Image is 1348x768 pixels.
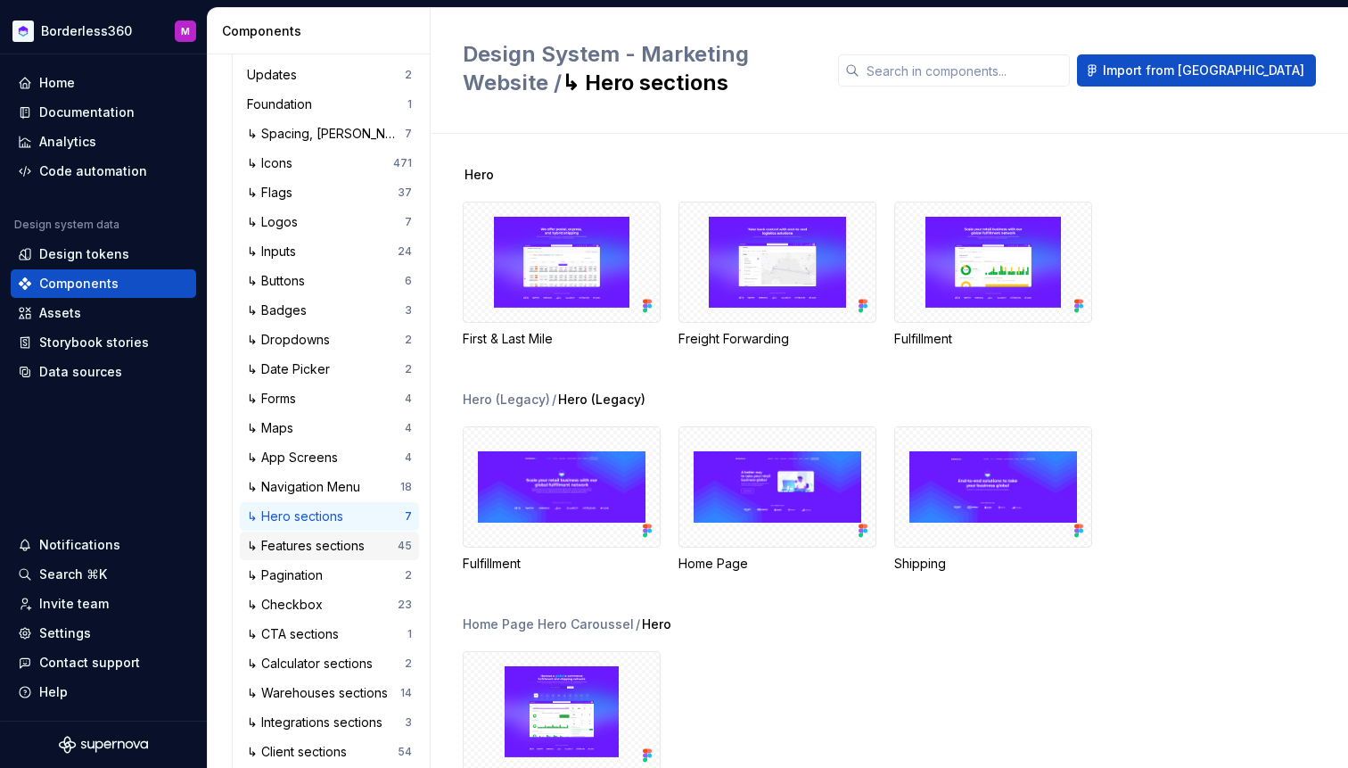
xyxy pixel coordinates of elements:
[240,208,419,236] a: ↳ Logos7
[41,22,132,40] div: Borderless360
[240,649,419,678] a: ↳ Calculator sections2
[240,414,419,442] a: ↳ Maps4
[1103,62,1304,79] span: Import from [GEOGRAPHIC_DATA]
[39,654,140,672] div: Contact support
[894,330,1092,348] div: Fulfillment
[405,657,412,671] div: 2
[11,531,196,559] button: Notifications
[405,392,412,406] div: 4
[240,326,419,354] a: ↳ Dropdowns2
[240,708,419,737] a: ↳ Integrations sections3
[405,509,412,524] div: 7
[247,419,300,437] div: ↳ Maps
[405,68,412,82] div: 2
[39,103,135,121] div: Documentation
[247,478,367,496] div: ↳ Navigation Menu
[240,90,419,119] a: Foundation1
[11,269,196,298] a: Components
[405,715,412,730] div: 3
[398,598,412,612] div: 23
[247,743,354,761] div: ↳ Client sections
[859,54,1070,87] input: Search in components...
[11,358,196,386] a: Data sources
[405,333,412,347] div: 2
[463,330,661,348] div: First & Last Mile
[39,162,147,180] div: Code automation
[247,154,300,172] div: ↳ Icons
[240,738,419,766] a: ↳ Client sections54
[39,624,91,642] div: Settings
[405,274,412,288] div: 6
[12,21,34,42] img: c6184690-d68d-44f3-bd3d-6b95d693eb49.png
[247,243,303,260] div: ↳ Inputs
[463,41,749,95] span: Design System - Marketing Website /
[552,391,556,409] span: /
[39,595,109,613] div: Invite team
[398,745,412,759] div: 54
[14,218,119,232] div: Design system data
[240,178,419,207] a: ↳ Flags37
[894,426,1092,573] div: Shipping
[39,536,120,554] div: Notifications
[247,213,305,231] div: ↳ Logos
[240,532,419,560] a: ↳ Features sections45
[11,157,196,186] a: Code automation
[463,391,550,409] div: Hero (Legacy)
[222,22,423,40] div: Components
[247,449,345,467] div: ↳ App Screens
[400,480,412,494] div: 18
[11,240,196,268] a: Design tokens
[398,186,412,200] div: 37
[181,24,190,38] div: M
[240,355,419,384] a: ↳ Date Picker2
[240,620,419,648] a: ↳ CTA sections1
[240,473,419,501] a: ↳ Navigation Menu18
[59,736,148,754] a: Supernova Logo
[636,615,640,633] span: /
[240,149,419,178] a: ↳ Icons471
[240,237,419,266] a: ↳ Inputs24
[247,714,390,731] div: ↳ Integrations sections
[240,443,419,472] a: ↳ App Screens4
[398,244,412,259] div: 24
[247,566,330,584] div: ↳ Pagination
[463,615,634,633] div: Home Page Hero Caroussel
[405,362,412,376] div: 2
[678,330,876,348] div: Freight Forwarding
[11,648,196,677] button: Contact support
[11,128,196,156] a: Analytics
[240,296,419,325] a: ↳ Badges3
[11,590,196,618] a: Invite team
[247,390,303,408] div: ↳ Forms
[247,655,380,673] div: ↳ Calculator sections
[247,66,304,84] div: Updates
[407,97,412,111] div: 1
[240,61,419,89] a: Updates2
[464,166,494,184] span: Hero
[247,508,350,525] div: ↳ Hero sections
[463,202,661,348] div: First & Last Mile
[11,560,196,589] button: Search ⌘K
[894,202,1092,348] div: Fulfillment
[39,683,68,701] div: Help
[405,568,412,582] div: 2
[405,215,412,229] div: 7
[678,202,876,348] div: Freight Forwarding
[247,95,319,113] div: Foundation
[405,303,412,318] div: 3
[39,74,75,92] div: Home
[407,627,412,641] div: 1
[39,304,81,322] div: Assets
[240,267,419,295] a: ↳ Buttons6
[642,615,671,633] span: Hero
[240,679,419,707] a: ↳ Warehouses sections14
[678,555,876,573] div: Home Page
[247,184,300,202] div: ↳ Flags
[247,301,314,319] div: ↳ Badges
[247,272,312,290] div: ↳ Buttons
[4,12,203,50] button: Borderless360M
[247,125,405,143] div: ↳ Spacing, [PERSON_NAME] and Grids
[240,384,419,413] a: ↳ Forms4
[558,391,645,409] span: Hero (Legacy)
[463,40,817,97] h2: ↳ Hero sections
